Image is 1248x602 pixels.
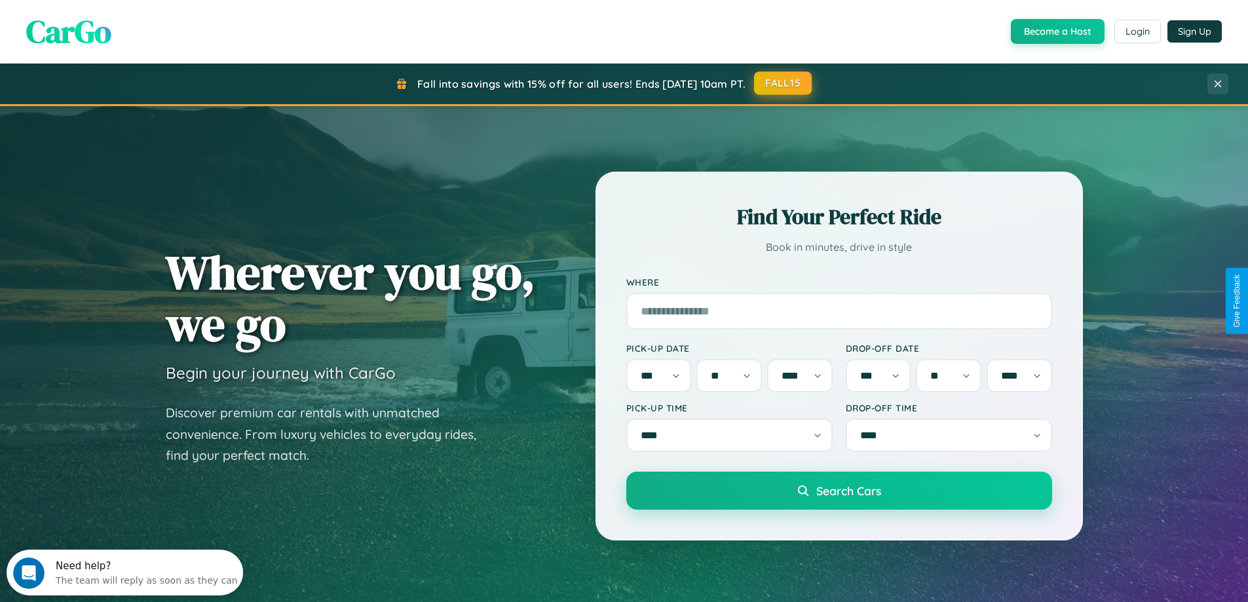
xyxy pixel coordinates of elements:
[1167,20,1222,43] button: Sign Up
[13,557,45,589] iframe: Intercom live chat
[166,363,396,383] h3: Begin your journey with CarGo
[846,402,1052,413] label: Drop-off Time
[816,483,881,498] span: Search Cars
[417,77,746,90] span: Fall into savings with 15% off for all users! Ends [DATE] 10am PT.
[626,238,1052,257] p: Book in minutes, drive in style
[166,402,493,466] p: Discover premium car rentals with unmatched convenience. From luxury vehicles to everyday rides, ...
[626,472,1052,510] button: Search Cars
[26,10,111,53] span: CarGo
[7,550,243,595] iframe: Intercom live chat discovery launcher
[49,11,231,22] div: Need help?
[626,276,1052,288] label: Where
[626,202,1052,231] h2: Find Your Perfect Ride
[49,22,231,35] div: The team will reply as soon as they can
[166,246,535,350] h1: Wherever you go, we go
[626,402,833,413] label: Pick-up Time
[1232,274,1241,328] div: Give Feedback
[846,343,1052,354] label: Drop-off Date
[626,343,833,354] label: Pick-up Date
[1114,20,1161,43] button: Login
[754,71,812,95] button: FALL15
[5,5,244,41] div: Open Intercom Messenger
[1011,19,1105,44] button: Become a Host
